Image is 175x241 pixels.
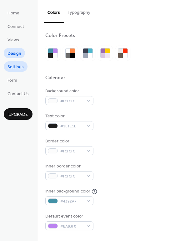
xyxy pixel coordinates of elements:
[45,75,65,81] div: Calendar
[4,34,23,45] a: Views
[45,138,92,145] div: Border color
[45,213,92,220] div: Default event color
[4,88,32,99] a: Contact Us
[7,23,24,30] span: Connect
[7,91,29,97] span: Contact Us
[4,8,23,18] a: Home
[60,123,83,130] span: #1E1E1E
[45,163,92,170] div: Inner border color
[60,148,83,155] span: #FCFCFC
[45,113,92,120] div: Text color
[4,75,21,85] a: Form
[7,37,19,44] span: Views
[4,48,25,58] a: Design
[8,111,28,118] span: Upgrade
[4,21,28,31] a: Connect
[45,33,75,39] div: Color Presets
[7,50,21,57] span: Design
[45,88,92,95] div: Background color
[4,61,27,72] a: Settings
[60,223,83,230] span: #BA83F0
[45,188,90,195] div: Inner background color
[4,108,32,120] button: Upgrade
[60,198,83,205] span: #4392A7
[7,10,19,17] span: Home
[60,173,83,180] span: #FCFCFC
[7,64,24,70] span: Settings
[60,98,83,105] span: #FCFCFC
[7,77,17,84] span: Form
